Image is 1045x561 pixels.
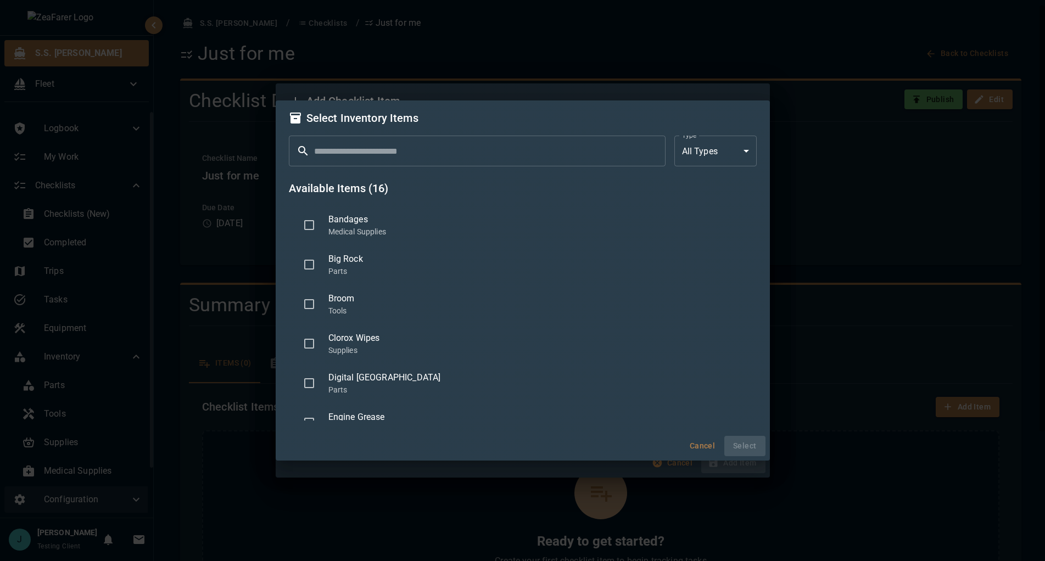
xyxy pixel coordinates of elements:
span: Clorox Wipes [328,332,748,345]
span: Engine Grease [328,411,748,424]
span: Broom [328,292,748,305]
div: Select Inventory Items [289,109,757,127]
button: Cancel [685,436,720,456]
h6: Available Items ( 16 ) [289,179,757,197]
div: All Types [674,136,757,166]
div: BroomTools [289,284,757,324]
span: Digital [GEOGRAPHIC_DATA] [328,371,748,384]
p: Medical Supplies [328,226,748,237]
p: Tools [328,305,748,316]
span: Big Rock [328,253,748,266]
div: Digital [GEOGRAPHIC_DATA]Parts [289,363,757,403]
p: Parts [328,384,748,395]
div: BandagesMedical Supplies [289,205,757,245]
div: Big RockParts [289,245,757,284]
label: Type [682,131,696,140]
div: Clorox WipesSupplies [289,324,757,363]
p: Parts [328,266,748,277]
p: Supplies [328,345,748,356]
span: Bandages [328,213,748,226]
div: Engine GreaseParts [289,403,757,442]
